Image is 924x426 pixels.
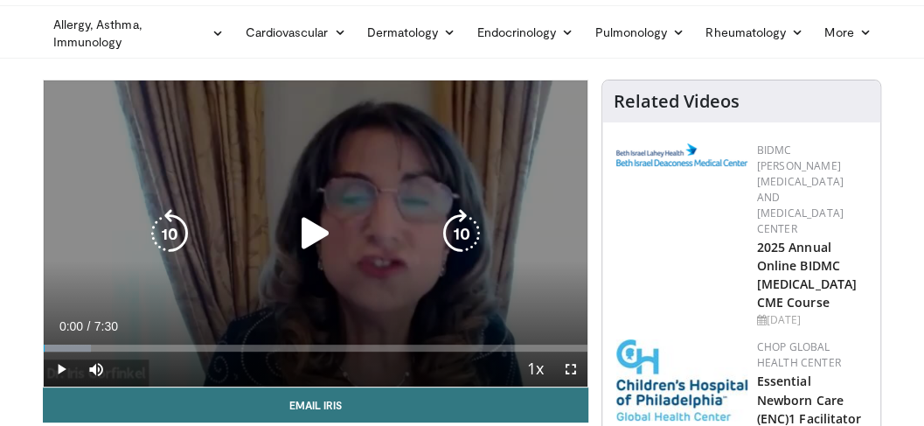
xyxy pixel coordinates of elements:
[466,15,584,50] a: Endocrinology
[357,15,467,50] a: Dermatology
[756,339,840,370] a: CHOP Global Health Center
[814,15,881,50] a: More
[94,319,118,333] span: 7:30
[756,143,843,236] a: BIDMC [PERSON_NAME][MEDICAL_DATA] and [MEDICAL_DATA] Center
[613,91,739,112] h4: Related Videos
[234,15,356,50] a: Cardiovascular
[43,16,235,51] a: Allergy, Asthma, Immunology
[552,352,587,387] button: Fullscreen
[44,80,588,387] video-js: Video Player
[79,352,114,387] button: Mute
[695,15,814,50] a: Rheumatology
[584,15,695,50] a: Pulmonology
[44,345,588,352] div: Progress Bar
[616,339,747,421] img: 8fbf8b72-0f77-40e1-90f4-9648163fd298.jpg.150x105_q85_autocrop_double_scale_upscale_version-0.2.jpg
[59,319,83,333] span: 0:00
[616,143,747,166] img: c96b19ec-a48b-46a9-9095-935f19585444.png.150x105_q85_autocrop_double_scale_upscale_version-0.2.png
[756,239,856,311] a: 2025 Annual Online BIDMC [MEDICAL_DATA] CME Course
[756,312,866,328] div: [DATE]
[44,352,79,387] button: Play
[518,352,552,387] button: Playback Rate
[43,388,589,423] a: Email Iris
[87,319,91,333] span: /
